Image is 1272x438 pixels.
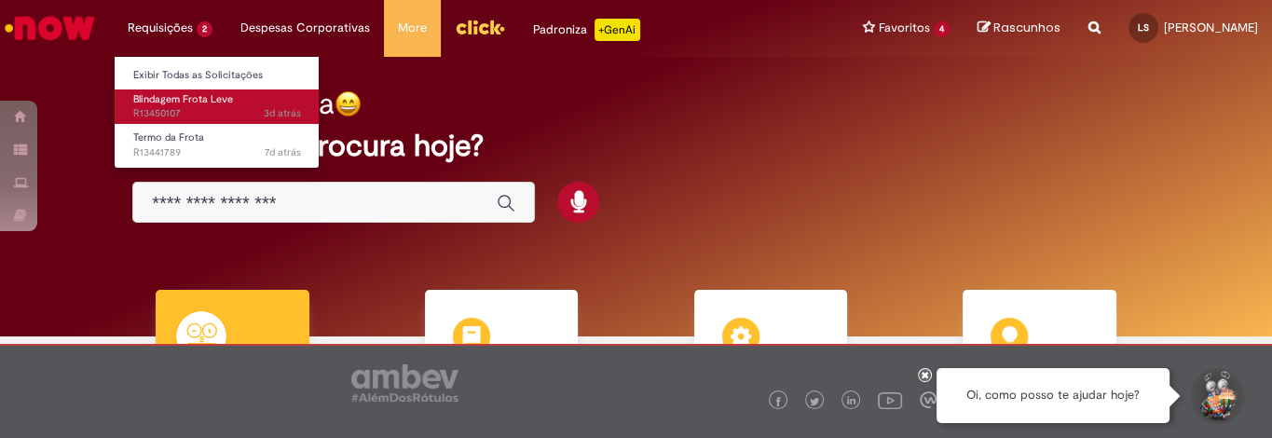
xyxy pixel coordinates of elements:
[455,13,505,41] img: click_logo_yellow_360x200.png
[115,65,320,86] a: Exibir Todas as Solicitações
[133,130,204,144] span: Termo da Frota
[920,391,937,408] img: logo_footer_workplace.png
[240,19,370,37] span: Despesas Corporativas
[115,89,320,124] a: Aberto R13450107 : Blindagem Frota Leve
[934,21,950,37] span: 4
[133,145,301,160] span: R13441789
[879,19,930,37] span: Favoritos
[115,128,320,162] a: Aberto R13441789 : Termo da Frota
[533,19,640,41] div: Padroniza
[1138,21,1149,34] span: LS
[1164,20,1258,35] span: [PERSON_NAME]
[128,19,193,37] span: Requisições
[114,56,320,169] ul: Requisições
[1188,368,1244,424] button: Iniciar Conversa de Suporte
[265,145,301,159] span: 7d atrás
[264,106,301,120] span: 3d atrás
[197,21,212,37] span: 2
[351,364,458,402] img: logo_footer_ambev_rotulo_gray.png
[133,106,301,121] span: R13450107
[878,388,902,412] img: logo_footer_youtube.png
[595,19,640,41] p: +GenAi
[264,106,301,120] time: 26/08/2025 17:55:03
[398,19,427,37] span: More
[773,397,783,406] img: logo_footer_facebook.png
[335,90,362,117] img: happy-face.png
[2,9,98,47] img: ServiceNow
[847,396,856,407] img: logo_footer_linkedin.png
[132,130,1140,162] h2: O que você procura hoje?
[265,145,301,159] time: 23/08/2025 10:47:27
[810,397,819,406] img: logo_footer_twitter.png
[993,19,1060,36] span: Rascunhos
[978,20,1060,37] a: Rascunhos
[133,92,233,106] span: Blindagem Frota Leve
[937,368,1169,423] div: Oi, como posso te ajudar hoje?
